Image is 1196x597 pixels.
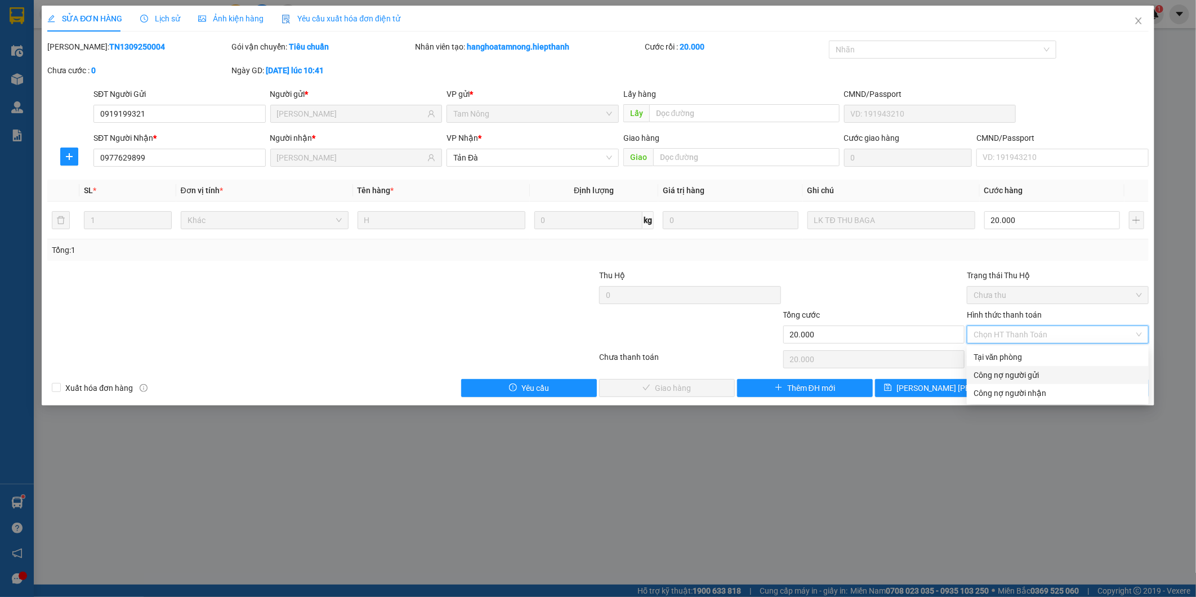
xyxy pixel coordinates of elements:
span: Xuất hóa đơn hàng [61,382,137,394]
div: Tại văn phòng [974,351,1142,363]
button: Close [1123,6,1154,37]
div: Chưa thanh toán [598,351,782,371]
label: Cước giao hàng [844,133,900,142]
span: Đơn vị tính [181,186,223,195]
div: Trạng thái Thu Hộ [967,269,1149,282]
span: Lấy [623,104,649,122]
div: Ngày GD: [231,64,413,77]
input: Cước giao hàng [844,149,972,167]
b: TN1309250004 [109,42,165,51]
span: Tam Nông [453,105,612,122]
span: plus [61,152,78,161]
label: Hình thức thanh toán [967,310,1042,319]
span: Tổng cước [783,310,820,319]
div: Cước rồi : [645,41,827,53]
span: Giao hàng [623,133,659,142]
input: Tên người nhận [277,152,426,164]
span: save [884,384,892,393]
b: Tiêu chuẩn [289,42,329,51]
button: save[PERSON_NAME] [PERSON_NAME] [875,379,1011,397]
button: plus [1129,211,1144,229]
img: icon [282,15,291,24]
b: hanghoatamnong.hiepthanh [467,42,569,51]
div: Tổng: 1 [52,244,461,256]
div: SĐT Người Nhận [93,132,266,144]
span: Giá trị hàng [663,186,704,195]
button: plusThêm ĐH mới [737,379,873,397]
span: Lấy hàng [623,90,656,99]
input: Dọc đường [649,104,840,122]
span: Chọn HT Thanh Toán [974,326,1142,343]
span: Tên hàng [358,186,394,195]
input: VD: 191943210 [844,105,1016,123]
div: [PERSON_NAME]: [47,41,229,53]
button: checkGiao hàng [599,379,735,397]
span: SỬA ĐƠN HÀNG [47,14,122,23]
button: delete [52,211,70,229]
button: plus [60,148,78,166]
span: Thu Hộ [599,271,625,280]
span: picture [198,15,206,23]
div: CMND/Passport [844,88,1016,100]
div: Chưa cước : [47,64,229,77]
span: VP Nhận [447,133,478,142]
span: exclamation-circle [509,384,517,393]
span: plus [775,384,783,393]
div: Người gửi [270,88,443,100]
div: SĐT Người Gửi [93,88,266,100]
div: Người nhận [270,132,443,144]
input: VD: Bàn, Ghế [358,211,525,229]
div: VP gửi [447,88,619,100]
div: Công nợ người nhận [974,387,1142,399]
span: SL [84,186,93,195]
span: Yêu cầu [521,382,549,394]
span: Định lượng [574,186,614,195]
span: Lịch sử [140,14,180,23]
span: Yêu cầu xuất hóa đơn điện tử [282,14,400,23]
span: Tản Đà [453,149,612,166]
input: 0 [663,211,798,229]
span: info-circle [140,384,148,392]
th: Ghi chú [803,180,980,202]
span: Thêm ĐH mới [787,382,835,394]
div: Cước gửi hàng sẽ được ghi vào công nợ của người gửi [967,366,1149,384]
span: Ảnh kiện hàng [198,14,264,23]
span: clock-circle [140,15,148,23]
div: Gói vận chuyển: [231,41,413,53]
input: Tên người gửi [277,108,426,120]
span: close [1134,16,1143,25]
span: Chưa thu [974,287,1142,304]
div: Công nợ người gửi [974,369,1142,381]
span: kg [642,211,654,229]
span: Cước hàng [984,186,1023,195]
span: edit [47,15,55,23]
input: Dọc đường [653,148,840,166]
span: Khác [188,212,342,229]
b: [DATE] lúc 10:41 [266,66,324,75]
div: Cước gửi hàng sẽ được ghi vào công nợ của người nhận [967,384,1149,402]
button: exclamation-circleYêu cầu [461,379,597,397]
span: Giao [623,148,653,166]
b: 20.000 [680,42,705,51]
input: Ghi Chú [807,211,975,229]
b: 0 [91,66,96,75]
div: Nhân viên tạo: [415,41,642,53]
span: user [427,154,435,162]
div: CMND/Passport [976,132,1149,144]
span: user [427,110,435,118]
span: [PERSON_NAME] [PERSON_NAME] [896,382,1019,394]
